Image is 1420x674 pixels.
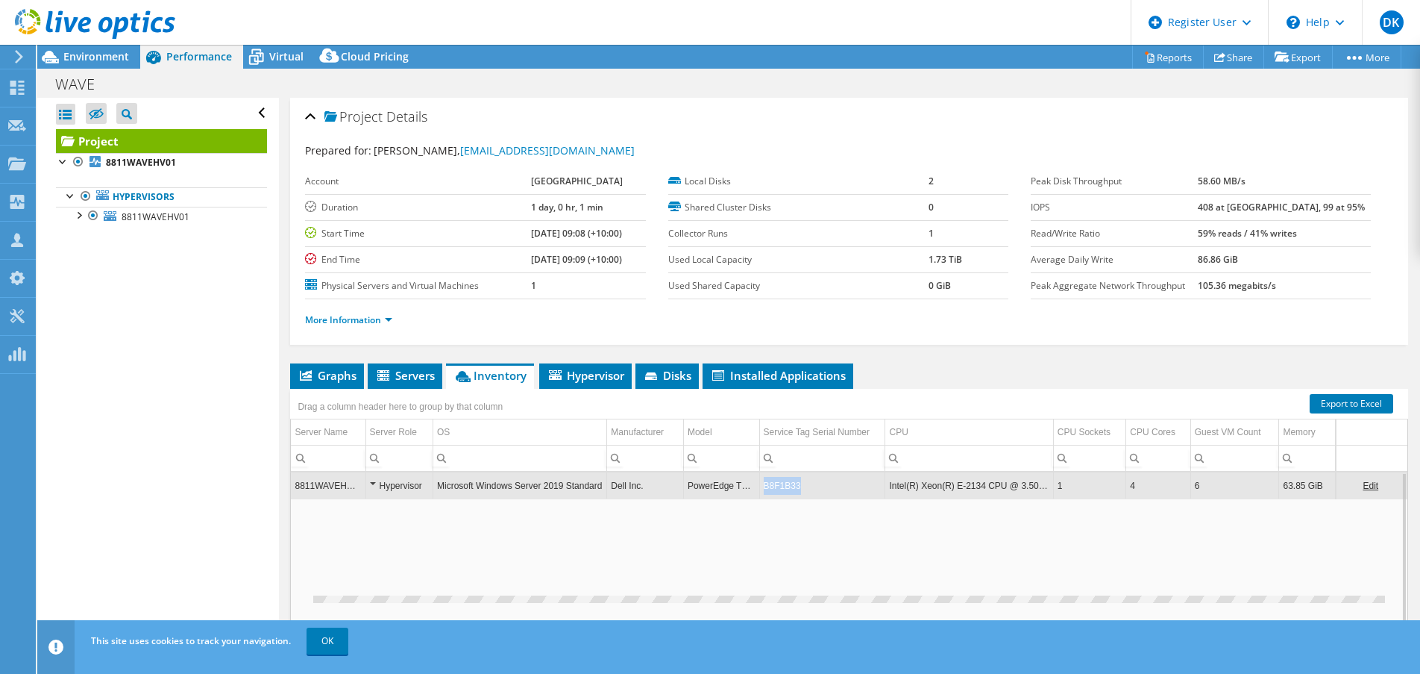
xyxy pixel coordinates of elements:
td: Column Service Tag Serial Number, Value B8F1B33 [759,472,885,499]
span: This site uses cookies to track your navigation. [91,634,291,647]
div: OS [437,423,450,441]
td: Column Server Role, Filter cell [365,445,433,471]
td: Server Name Column [291,419,365,446]
b: 8811WAVEHV01 [106,156,176,169]
a: [EMAIL_ADDRESS][DOMAIN_NAME] [460,143,635,157]
div: CPU [889,423,908,441]
b: [GEOGRAPHIC_DATA] [531,175,623,187]
a: Project [56,129,267,153]
label: Used Local Capacity [668,252,929,267]
td: Column OS, Value Microsoft Windows Server 2019 Standard [433,472,607,499]
b: 58.60 MB/s [1198,175,1245,187]
td: Column Memory, Value 63.85 GiB [1279,472,1335,499]
b: 0 [929,201,934,213]
div: Manufacturer [611,423,664,441]
div: Hypervisor [370,477,430,495]
span: DK [1380,10,1404,34]
td: Guest VM Count Column [1190,419,1279,446]
h1: WAVE [48,76,118,93]
label: Used Shared Capacity [668,278,929,293]
div: Model [688,423,712,441]
label: Shared Cluster Disks [668,200,929,215]
div: Drag a column header here to group by that column [294,396,506,417]
span: Installed Applications [710,368,846,383]
svg: \n [1287,16,1300,29]
span: Disks [643,368,691,383]
span: Graphs [298,368,356,383]
td: Column Service Tag Serial Number, Filter cell [759,445,885,471]
label: Start Time [305,226,531,241]
label: Average Daily Write [1031,252,1198,267]
b: 1 [531,279,536,292]
td: Column Server Role, Value Hypervisor [365,472,433,499]
b: 1 [929,227,934,240]
b: 2 [929,175,934,187]
span: Virtual [269,49,304,63]
a: Hypervisors [56,187,267,207]
b: 408 at [GEOGRAPHIC_DATA], 99 at 95% [1198,201,1365,213]
b: 0 GiB [929,279,951,292]
a: Edit [1363,481,1378,491]
td: Manufacturer Column [607,419,684,446]
div: Server Name [295,423,348,441]
label: Prepared for: [305,143,371,157]
label: Peak Disk Throughput [1031,174,1198,189]
a: 8811WAVEHV01 [56,207,267,226]
div: Service Tag Serial Number [764,423,870,441]
td: Column Server Name, Filter cell [291,445,365,471]
div: CPU Sockets [1058,423,1110,441]
td: Column Guest VM Count, Value 6 [1190,472,1279,499]
label: Local Disks [668,174,929,189]
label: Peak Aggregate Network Throughput [1031,278,1198,293]
a: Export to Excel [1310,394,1393,414]
b: 1.73 TiB [929,253,962,266]
a: Reports [1132,46,1204,69]
label: IOPS [1031,200,1198,215]
label: Read/Write Ratio [1031,226,1198,241]
td: Column CPU Sockets, Filter cell [1053,445,1126,471]
div: Guest VM Count [1195,423,1261,441]
a: Share [1203,46,1264,69]
a: OK [307,628,348,655]
td: Column CPU, Value Intel(R) Xeon(R) E-2134 CPU @ 3.50GHz [885,472,1053,499]
span: Inventory [453,368,527,383]
a: 8811WAVEHV01 [56,153,267,172]
div: CPU Cores [1130,423,1175,441]
span: Performance [166,49,232,63]
label: End Time [305,252,531,267]
td: OS Column [433,419,607,446]
div: Memory [1283,423,1315,441]
td: Column Manufacturer, Filter cell [607,445,684,471]
b: [DATE] 09:08 (+10:00) [531,227,622,240]
td: CPU Sockets Column [1053,419,1126,446]
td: CPU Column [885,419,1053,446]
td: Column Guest VM Count, Filter cell [1190,445,1279,471]
span: Servers [375,368,435,383]
span: Hypervisor [547,368,624,383]
td: Column CPU Cores, Filter cell [1126,445,1190,471]
td: CPU Cores Column [1126,419,1190,446]
td: Column Memory, Filter cell [1279,445,1335,471]
label: Collector Runs [668,226,929,241]
a: Export [1263,46,1333,69]
label: Account [305,174,531,189]
a: More Information [305,313,392,326]
b: 105.36 megabits/s [1198,279,1276,292]
a: More [1332,46,1401,69]
td: Model Column [683,419,759,446]
td: Server Role Column [365,419,433,446]
span: [PERSON_NAME], [374,143,635,157]
td: Column OS, Filter cell [433,445,607,471]
span: Environment [63,49,129,63]
b: [DATE] 09:09 (+10:00) [531,253,622,266]
td: Column CPU, Filter cell [885,445,1053,471]
span: Cloud Pricing [341,49,409,63]
td: Column CPU Cores, Value 4 [1126,472,1190,499]
td: Column CPU Sockets, Value 1 [1053,472,1126,499]
b: 86.86 GiB [1198,253,1238,266]
td: Column Server Name, Value 8811WAVEHV01 [291,472,365,499]
td: Memory Column [1279,419,1335,446]
b: 59% reads / 41% writes [1198,227,1297,240]
label: Physical Servers and Virtual Machines [305,278,531,293]
span: Project [324,110,383,125]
